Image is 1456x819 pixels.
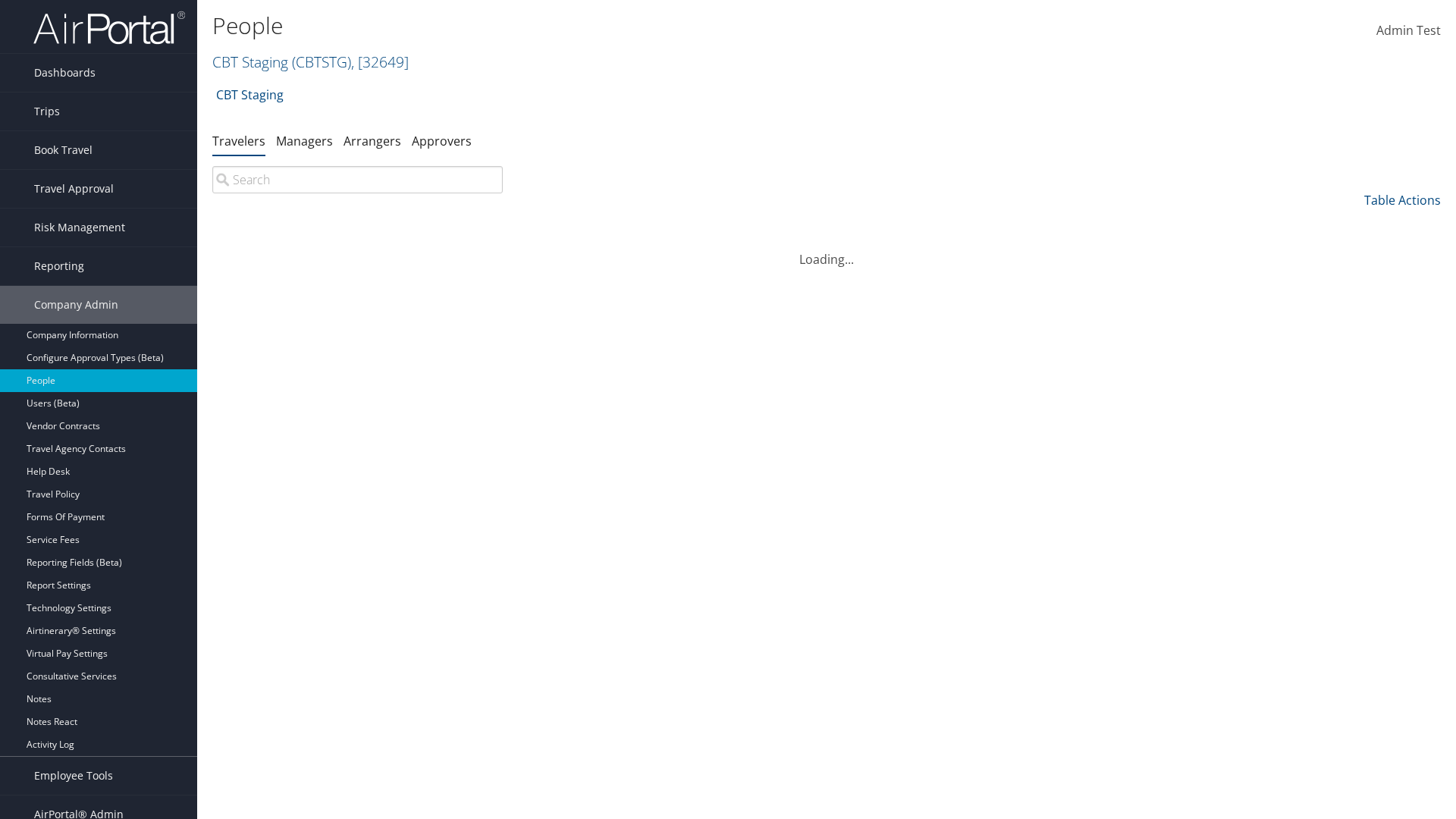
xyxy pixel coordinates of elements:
span: Company Admin [34,286,118,324]
span: Admin Test [1376,22,1441,39]
span: Risk Management [34,209,125,246]
span: ( CBTSTG ) [292,52,351,72]
span: Employee Tools [34,757,113,795]
input: Search [212,166,503,193]
img: airportal-logo.png [33,10,185,45]
a: Table Actions [1364,192,1441,209]
span: , [ 32649 ] [351,52,409,72]
a: Admin Test [1376,8,1441,55]
a: Arrangers [344,133,401,149]
span: Reporting [34,247,84,285]
a: CBT Staging [212,52,409,72]
a: Managers [276,133,333,149]
span: Trips [34,93,60,130]
h1: People [212,10,1031,42]
span: Book Travel [34,131,93,169]
span: Travel Approval [34,170,114,208]
div: Loading... [212,232,1441,268]
span: Dashboards [34,54,96,92]
a: Approvers [412,133,472,149]
a: Travelers [212,133,265,149]
a: CBT Staging [216,80,284,110]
